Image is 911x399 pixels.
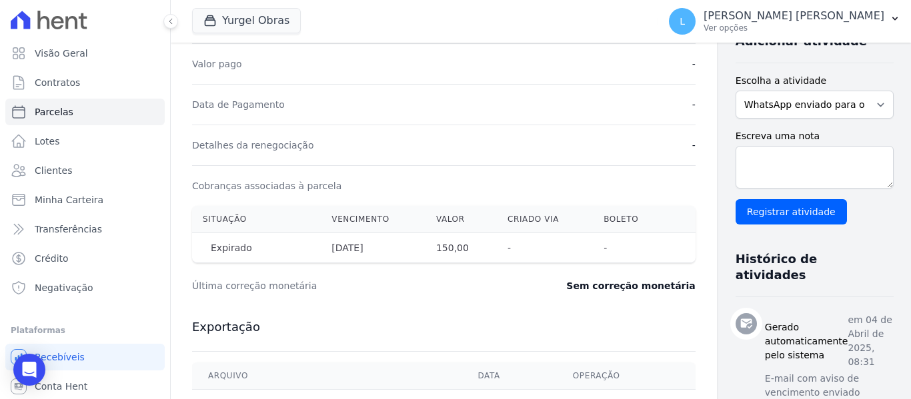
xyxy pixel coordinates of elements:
dt: Última correção monetária [192,279,490,292]
dt: Cobranças associadas à parcela [192,179,341,193]
span: Crédito [35,252,69,265]
a: Recebíveis [5,344,165,370]
th: Operação [557,362,696,390]
dd: - [692,139,696,152]
th: - [497,233,593,263]
th: Data [462,362,556,390]
a: Clientes [5,157,165,184]
span: Negativação [35,281,93,294]
span: Clientes [35,164,72,177]
span: Visão Geral [35,47,88,60]
span: Lotes [35,135,60,148]
span: Transferências [35,222,102,236]
h3: Gerado automaticamente pelo sistema [765,320,848,362]
th: Arquivo [192,362,462,390]
dt: Detalhes da renegociação [192,139,314,152]
a: Visão Geral [5,40,165,67]
th: Valor [425,206,497,233]
dt: Valor pago [192,57,242,71]
input: Registrar atividade [736,199,847,224]
div: Open Intercom Messenger [13,354,45,386]
button: Yurgel Obras [192,8,301,33]
div: Plataformas [11,322,159,338]
th: Situação [192,206,321,233]
a: Minha Carteira [5,187,165,213]
label: Escolha a atividade [736,74,894,88]
th: Criado via [497,206,593,233]
span: Parcelas [35,105,73,119]
a: Parcelas [5,99,165,125]
a: Transferências [5,216,165,242]
span: L [680,17,685,26]
a: Lotes [5,128,165,155]
th: [DATE] [321,233,425,263]
dd: - [692,98,696,111]
dt: Data de Pagamento [192,98,285,111]
span: Expirado [203,241,260,254]
span: Minha Carteira [35,193,103,206]
p: em 04 de Abril de 2025, 08:31 [848,313,893,369]
span: Contratos [35,76,80,89]
button: L [PERSON_NAME] [PERSON_NAME] Ver opções [658,3,911,40]
dd: - [692,57,696,71]
p: [PERSON_NAME] [PERSON_NAME] [704,9,884,23]
th: Boleto [593,206,667,233]
p: Ver opções [704,23,884,33]
label: Escreva uma nota [736,129,894,143]
dd: Sem correção monetária [566,279,695,292]
th: 150,00 [425,233,497,263]
a: Contratos [5,69,165,96]
th: - [593,233,667,263]
a: Negativação [5,274,165,301]
h3: Exportação [192,319,696,335]
span: Recebíveis [35,350,85,364]
a: Crédito [5,245,165,272]
th: Vencimento [321,206,425,233]
h3: Histórico de atividades [736,251,883,283]
span: Conta Hent [35,380,87,393]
